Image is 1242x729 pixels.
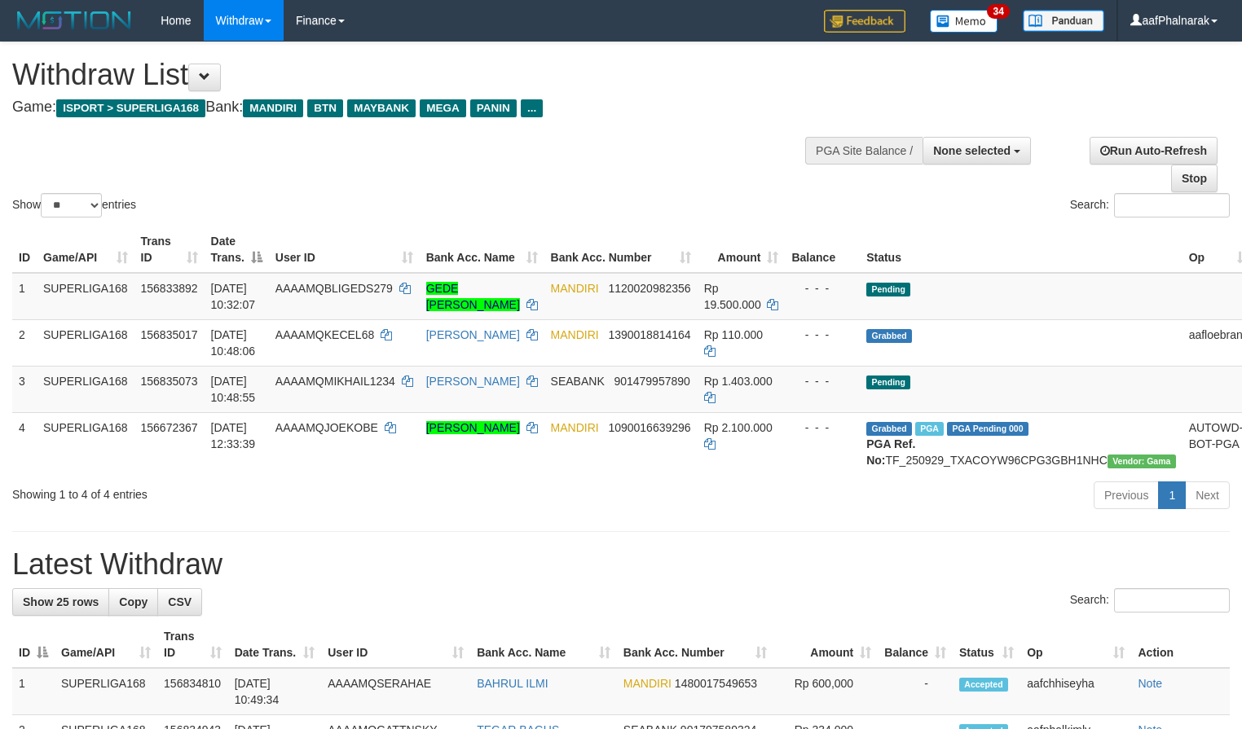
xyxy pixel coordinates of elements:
th: Bank Acc. Name: activate to sort column ascending [420,226,544,273]
span: Vendor URL: https://trx31.1velocity.biz [1108,455,1176,468]
a: Next [1185,481,1230,509]
th: Bank Acc. Name: activate to sort column ascending [470,621,617,668]
td: SUPERLIGA168 [37,273,134,320]
td: SUPERLIGA168 [55,668,157,715]
td: 156834810 [157,668,228,715]
th: Amount: activate to sort column ascending [698,226,786,273]
span: PGA Pending [947,422,1028,436]
a: GEDE [PERSON_NAME] [426,282,520,311]
span: Rp 1.403.000 [704,375,773,388]
span: MEGA [420,99,466,117]
img: MOTION_logo.png [12,8,136,33]
span: Grabbed [866,422,912,436]
a: [PERSON_NAME] [426,421,520,434]
span: Rp 2.100.000 [704,421,773,434]
td: 3 [12,366,37,412]
th: Trans ID: activate to sort column ascending [134,226,205,273]
td: TF_250929_TXACOYW96CPG3GBH1NHC [860,412,1182,475]
span: None selected [933,144,1011,157]
span: ISPORT > SUPERLIGA168 [56,99,205,117]
th: Bank Acc. Number: activate to sort column ascending [544,226,698,273]
input: Search: [1114,588,1230,613]
span: 156833892 [141,282,198,295]
td: - [878,668,953,715]
div: - - - [791,373,853,389]
span: 34 [987,4,1009,19]
td: [DATE] 10:49:34 [228,668,322,715]
span: MANDIRI [551,421,599,434]
a: [PERSON_NAME] [426,328,520,341]
span: AAAAMQKECEL68 [275,328,374,341]
img: Button%20Memo.svg [930,10,998,33]
select: Showentries [41,193,102,217]
span: PANIN [470,99,517,117]
span: AAAAMQBLIGEDS279 [275,282,393,295]
td: 1 [12,273,37,320]
th: Balance [785,226,860,273]
td: Rp 600,000 [773,668,879,715]
th: ID: activate to sort column descending [12,621,55,668]
td: AAAAMQSERAHAE [321,668,470,715]
span: Rp 110.000 [704,328,763,341]
span: [DATE] 12:33:39 [211,421,256,450]
h1: Withdraw List [12,59,812,91]
span: Show 25 rows [23,595,99,608]
a: Previous [1094,481,1159,509]
span: MAYBANK [347,99,416,117]
td: 1 [12,668,55,715]
th: Date Trans.: activate to sort column descending [205,226,269,273]
span: ... [521,99,543,117]
th: Op: activate to sort column ascending [1020,621,1131,668]
th: Amount: activate to sort column ascending [773,621,879,668]
span: MANDIRI [551,282,599,295]
label: Show entries [12,193,136,217]
h1: Latest Withdraw [12,548,1230,581]
span: [DATE] 10:48:06 [211,328,256,358]
span: Accepted [959,678,1008,692]
span: Rp 19.500.000 [704,282,761,311]
th: Bank Acc. Number: activate to sort column ascending [617,621,773,668]
td: 2 [12,319,37,366]
span: Grabbed [866,329,912,343]
th: Game/API: activate to sort column ascending [55,621,157,668]
td: SUPERLIGA168 [37,319,134,366]
th: Balance: activate to sort column ascending [878,621,953,668]
td: 4 [12,412,37,475]
a: [PERSON_NAME] [426,375,520,388]
span: SEABANK [551,375,605,388]
span: MANDIRI [551,328,599,341]
a: 1 [1158,481,1186,509]
span: CSV [168,595,192,608]
label: Search: [1070,588,1230,613]
span: [DATE] 10:48:55 [211,375,256,404]
span: 156672367 [141,421,198,434]
label: Search: [1070,193,1230,217]
a: CSV [157,588,202,616]
span: MANDIRI [243,99,303,117]
img: Feedback.jpg [824,10,905,33]
span: Pending [866,283,910,296]
th: Game/API: activate to sort column ascending [37,226,134,273]
th: Status: activate to sort column ascending [953,621,1020,668]
th: Trans ID: activate to sort column ascending [157,621,228,668]
div: Showing 1 to 4 of 4 entries [12,480,505,503]
span: [DATE] 10:32:07 [211,282,256,311]
span: Marked by aafsengchandara [915,422,944,436]
td: aafchhiseyha [1020,668,1131,715]
th: User ID: activate to sort column ascending [321,621,470,668]
th: Action [1131,621,1230,668]
a: Stop [1171,165,1218,192]
img: panduan.png [1023,10,1104,32]
th: Date Trans.: activate to sort column ascending [228,621,322,668]
th: ID [12,226,37,273]
td: SUPERLIGA168 [37,366,134,412]
span: MANDIRI [623,677,672,690]
th: Status [860,226,1182,273]
div: - - - [791,327,853,343]
span: Pending [866,375,910,389]
span: BTN [307,99,343,117]
button: None selected [923,137,1031,165]
span: Copy 901479957890 to clipboard [614,375,689,388]
div: PGA Site Balance / [805,137,923,165]
span: Copy 1480017549653 to clipboard [675,677,757,690]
